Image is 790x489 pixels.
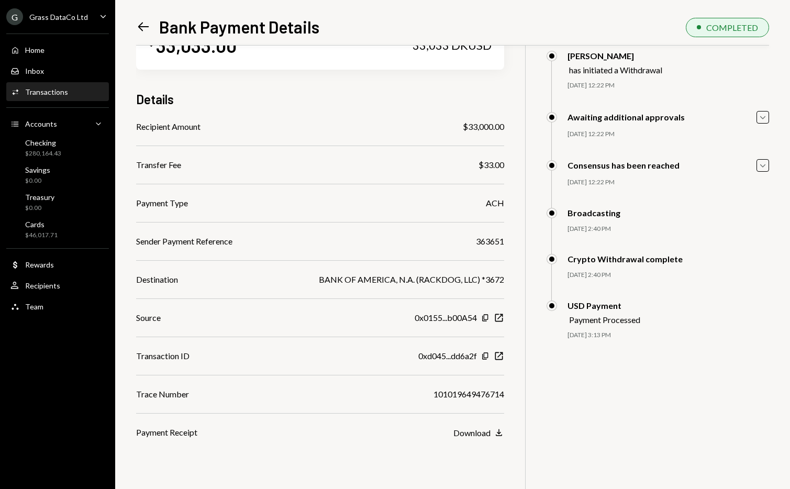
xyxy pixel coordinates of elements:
[706,23,758,32] div: COMPLETED
[569,315,640,325] div: Payment Processed
[25,281,60,290] div: Recipients
[453,427,504,439] button: Download
[433,388,504,401] div: 101019649476714
[136,235,232,248] div: Sender Payment Reference
[479,159,504,171] div: $33.00
[6,162,109,187] a: Savings$0.00
[25,193,54,202] div: Treasury
[136,388,189,401] div: Trace Number
[25,220,58,229] div: Cards
[568,112,685,122] div: Awaiting additional approvals
[569,65,662,75] div: has initiated a Withdrawal
[319,273,504,286] div: BANK OF AMERICA, N.A. (RACKDOG, LLC) *3672
[415,312,477,324] div: 0x0155...b00A54
[453,428,491,438] div: Download
[136,312,161,324] div: Source
[568,225,769,234] div: [DATE] 2:40 PM
[136,91,174,108] h3: Details
[568,254,683,264] div: Crypto Withdrawal complete
[159,16,319,37] h1: Bank Payment Details
[6,40,109,59] a: Home
[25,119,57,128] div: Accounts
[6,82,109,101] a: Transactions
[6,190,109,215] a: Treasury$0.00
[25,138,61,147] div: Checking
[568,81,769,90] div: [DATE] 12:22 PM
[6,297,109,316] a: Team
[25,149,61,158] div: $280,164.43
[136,197,188,209] div: Payment Type
[568,208,620,218] div: Broadcasting
[25,87,68,96] div: Transactions
[25,260,54,269] div: Rewards
[25,66,44,75] div: Inbox
[463,120,504,133] div: $33,000.00
[568,271,769,280] div: [DATE] 2:40 PM
[568,331,769,340] div: [DATE] 3:13 PM
[25,165,50,174] div: Savings
[476,235,504,248] div: 363651
[568,301,640,310] div: USD Payment
[6,276,109,295] a: Recipients
[136,426,197,439] div: Payment Receipt
[568,130,769,139] div: [DATE] 12:22 PM
[486,197,504,209] div: ACH
[136,350,190,362] div: Transaction ID
[6,217,109,242] a: Cards$46,017.71
[136,120,201,133] div: Recipient Amount
[418,350,477,362] div: 0xd045...dd6a2f
[6,255,109,274] a: Rewards
[6,135,109,160] a: Checking$280,164.43
[6,114,109,133] a: Accounts
[136,159,181,171] div: Transfer Fee
[29,13,88,21] div: Grass DataCo Ltd
[136,273,178,286] div: Destination
[25,302,43,311] div: Team
[568,160,680,170] div: Consensus has been reached
[25,231,58,240] div: $46,017.71
[568,51,662,61] div: [PERSON_NAME]
[568,178,769,187] div: [DATE] 12:22 PM
[25,176,50,185] div: $0.00
[6,61,109,80] a: Inbox
[25,204,54,213] div: $0.00
[25,46,44,54] div: Home
[6,8,23,25] div: G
